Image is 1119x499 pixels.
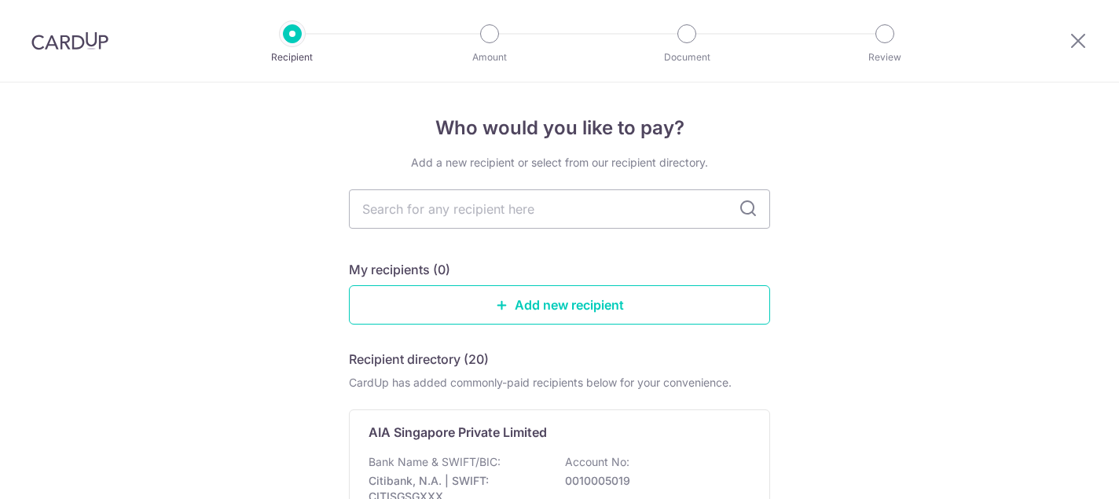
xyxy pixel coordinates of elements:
[349,285,770,325] a: Add new recipient
[349,155,770,171] div: Add a new recipient or select from our recipient directory.
[234,50,350,65] p: Recipient
[565,473,741,489] p: 0010005019
[629,50,745,65] p: Document
[431,50,548,65] p: Amount
[369,454,501,470] p: Bank Name & SWIFT/BIC:
[369,423,547,442] p: AIA Singapore Private Limited
[349,114,770,142] h4: Who would you like to pay?
[31,31,108,50] img: CardUp
[827,50,943,65] p: Review
[349,260,450,279] h5: My recipients (0)
[565,454,629,470] p: Account No:
[1018,452,1103,491] iframe: Opens a widget where you can find more information
[349,375,770,391] div: CardUp has added commonly-paid recipients below for your convenience.
[349,350,489,369] h5: Recipient directory (20)
[349,189,770,229] input: Search for any recipient here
